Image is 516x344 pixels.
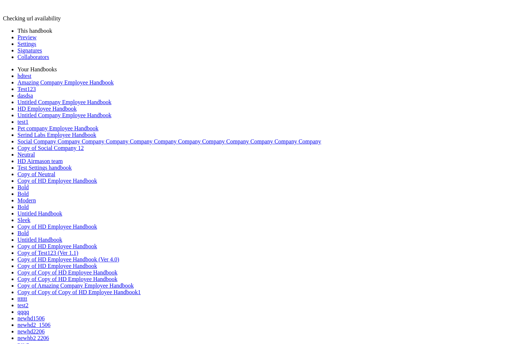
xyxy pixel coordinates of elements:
[17,28,513,34] li: This handbook
[17,145,84,151] a: Copy of Social Company 12
[17,184,29,190] a: Bold
[17,99,111,105] a: Untitled Company Employee Handbook
[17,243,97,249] a: Copy of HD Employee Handbook
[17,171,55,177] a: Copy of Neutral
[17,289,141,295] a: Copy of Copy of Copy of HD Employee Handbook1
[17,86,36,92] a: Test123
[17,276,118,282] a: Copy of Copy of HD Employee Handbook
[17,269,118,276] a: Copy of Copy of HD Employee Handbook
[17,335,49,341] a: newhb2 2206
[17,296,27,302] a: tttttt
[17,34,36,40] a: Preview
[17,302,28,308] a: test2
[17,66,513,73] li: Your Handbooks
[17,210,62,217] a: Untitled Handbook
[17,158,63,164] a: HD Airmason team
[17,54,49,60] a: Collaborators
[17,125,99,131] a: Pet company Employee Handbook
[17,250,78,256] a: Copy of Test123 (Ver 1.1)
[17,79,114,86] a: Amazing Company Employee Handbook
[17,237,62,243] a: Untitled Handbook
[17,73,31,79] a: hdtest
[17,256,119,262] a: Copy of HD Employee Handbook (Ver 4.0)
[17,315,45,321] a: newhd1506
[17,197,36,203] a: Modern
[17,47,42,54] a: Signatures
[17,328,45,335] a: newhd2206
[17,41,36,47] a: Settings
[17,263,97,269] a: Copy of HD Employee Handbook
[17,92,33,99] a: dasdsa
[17,138,321,145] a: Social Company Company Company Company Company Company Company Company Company Company Company Co...
[17,230,29,236] a: Bold
[17,217,31,223] a: Sleek
[17,224,97,230] a: Copy of HD Employee Handbook
[17,112,111,118] a: Untitled Company Employee Handbook
[17,191,29,197] a: Bold
[17,119,28,125] a: test1
[17,132,96,138] a: Serind Labs Employee Handbook
[17,322,51,328] a: newhd2_1506
[17,151,35,158] a: Neutral
[17,178,97,184] a: Copy of HD Employee Handbook
[17,282,134,289] a: Copy of Amazing Company Employee Handbook
[17,309,29,315] a: qqqq
[17,106,77,112] a: HD Employee Handbook
[17,204,29,210] a: Bold
[17,165,72,171] a: Test Settings handbook
[3,15,61,21] span: Checking url availability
